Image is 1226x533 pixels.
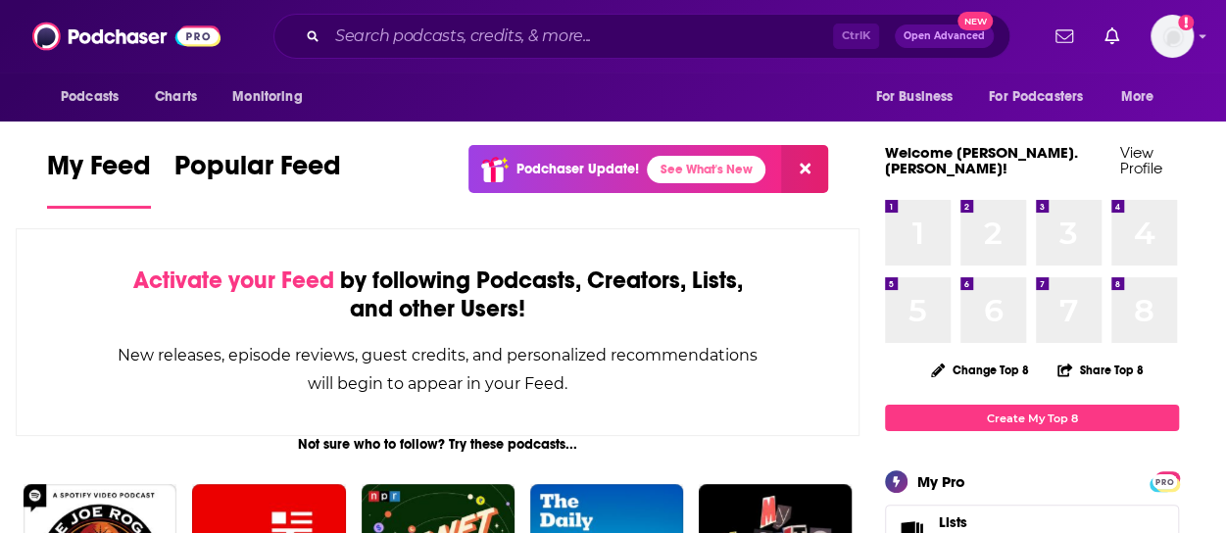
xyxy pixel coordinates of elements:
[174,149,341,209] a: Popular Feed
[957,12,993,30] span: New
[904,31,985,41] span: Open Advanced
[1151,15,1194,58] img: User Profile
[885,143,1078,177] a: Welcome [PERSON_NAME].[PERSON_NAME]!
[875,83,953,111] span: For Business
[155,83,197,111] span: Charts
[647,156,765,183] a: See What's New
[1151,15,1194,58] button: Show profile menu
[61,83,119,111] span: Podcasts
[1178,15,1194,30] svg: Add a profile image
[939,513,967,531] span: Lists
[1121,83,1154,111] span: More
[273,14,1010,59] div: Search podcasts, credits, & more...
[174,149,341,194] span: Popular Feed
[133,266,334,295] span: Activate your Feed
[976,78,1111,116] button: open menu
[989,83,1083,111] span: For Podcasters
[327,21,833,52] input: Search podcasts, credits, & more...
[895,24,994,48] button: Open AdvancedNew
[1048,20,1081,53] a: Show notifications dropdown
[115,266,760,323] div: by following Podcasts, Creators, Lists, and other Users!
[16,436,859,453] div: Not sure who to follow? Try these podcasts...
[939,513,1089,531] a: Lists
[1152,474,1176,489] span: PRO
[115,341,760,398] div: New releases, episode reviews, guest credits, and personalized recommendations will begin to appe...
[1120,143,1162,177] a: View Profile
[142,78,209,116] a: Charts
[861,78,977,116] button: open menu
[885,405,1179,431] a: Create My Top 8
[919,358,1041,382] button: Change Top 8
[1107,78,1179,116] button: open menu
[47,149,151,194] span: My Feed
[917,472,965,491] div: My Pro
[1152,473,1176,488] a: PRO
[1056,351,1145,389] button: Share Top 8
[232,83,302,111] span: Monitoring
[47,78,144,116] button: open menu
[833,24,879,49] span: Ctrl K
[32,18,221,55] img: Podchaser - Follow, Share and Rate Podcasts
[1097,20,1127,53] a: Show notifications dropdown
[1151,15,1194,58] span: Logged in as hannah.bishop
[47,149,151,209] a: My Feed
[219,78,327,116] button: open menu
[516,161,639,177] p: Podchaser Update!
